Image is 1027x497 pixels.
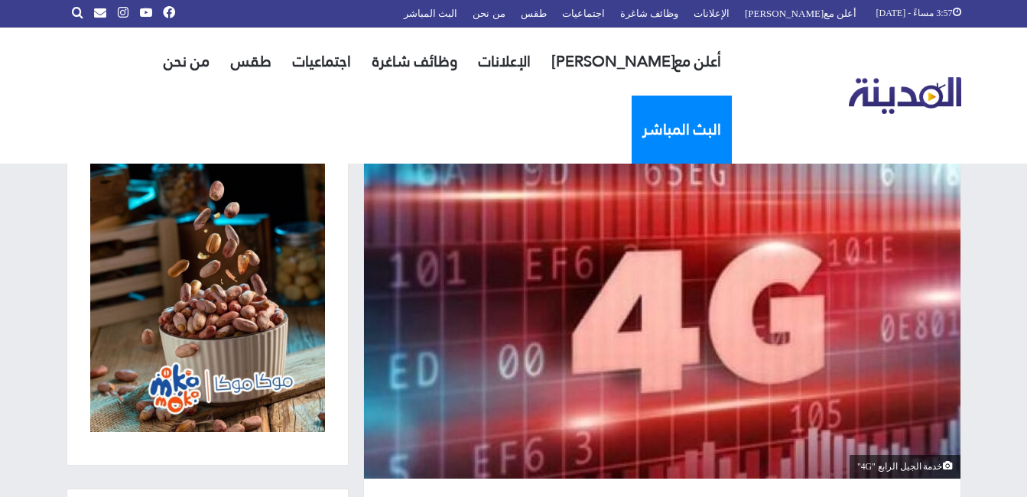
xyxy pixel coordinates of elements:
[541,28,732,96] a: أعلن مع[PERSON_NAME]
[468,28,541,96] a: الإعلانات
[220,28,282,96] a: طقس
[362,28,468,96] a: وظائف شاغرة
[850,455,960,479] figcaption: خدمة الجيل الرابع "4G"
[282,28,362,96] a: اجتماعيات
[849,77,961,115] img: تلفزيون المدينة
[364,119,960,479] img: خدمة الجيل الرابع "4G"
[153,28,220,96] a: من نحن
[632,96,732,164] a: البث المباشر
